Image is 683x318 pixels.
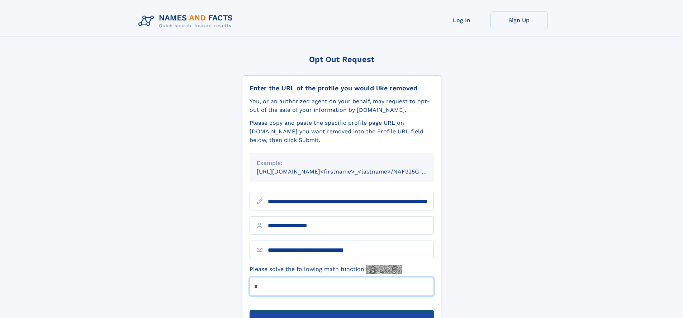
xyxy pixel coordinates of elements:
[257,159,427,167] div: Example:
[433,11,490,29] a: Log In
[250,84,434,92] div: Enter the URL of the profile you would like removed
[250,265,402,274] label: Please solve the following math function:
[250,119,434,144] div: Please copy and paste the specific profile page URL on [DOMAIN_NAME] you want removed into the Pr...
[250,97,434,114] div: You, or an authorized agent on your behalf, may request to opt-out of the sale of your informatio...
[136,11,239,31] img: Logo Names and Facts
[242,55,441,64] div: Opt Out Request
[490,11,548,29] a: Sign Up
[257,168,447,175] small: [URL][DOMAIN_NAME]<firstname>_<lastname>/NAF325G-xxxxxxxx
